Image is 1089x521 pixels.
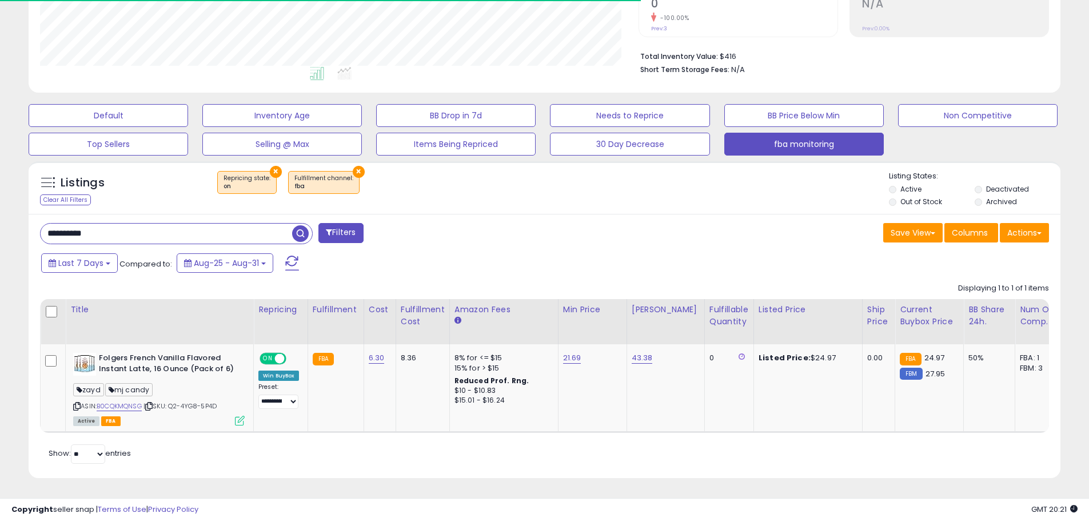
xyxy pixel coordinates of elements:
span: 2025-09-8 20:21 GMT [1031,504,1078,515]
small: -100.00% [656,14,689,22]
small: Amazon Fees. [454,316,461,326]
button: Needs to Reprice [550,104,709,127]
span: ON [261,354,275,364]
div: ASIN: [73,353,245,424]
div: 15% for > $15 [454,363,549,373]
div: Amazon Fees [454,304,553,316]
div: FBA: 1 [1020,353,1058,363]
span: zayd [73,383,104,396]
button: × [270,166,282,178]
a: Terms of Use [98,504,146,515]
h5: Listings [61,175,105,191]
div: Cost [369,304,391,316]
div: 0.00 [867,353,886,363]
button: Aug-25 - Aug-31 [177,253,273,273]
span: Aug-25 - Aug-31 [194,257,259,269]
span: Columns [952,227,988,238]
span: Repricing state : [224,174,270,191]
button: Inventory Age [202,104,362,127]
span: All listings currently available for purchase on Amazon [73,416,99,426]
label: Archived [986,197,1017,206]
div: seller snap | | [11,504,198,515]
span: Fulfillment channel : [294,174,353,191]
div: 50% [968,353,1006,363]
div: Clear All Filters [40,194,91,205]
b: Folgers French Vanilla Flavored Instant Latte, 16 Ounce (Pack of 6) [99,353,238,377]
div: $15.01 - $16.24 [454,396,549,405]
div: Current Buybox Price [900,304,959,328]
span: OFF [285,354,303,364]
div: $24.97 [759,353,853,363]
small: FBA [900,353,921,365]
div: 8% for <= $15 [454,353,549,363]
div: Win BuyBox [258,371,299,381]
button: Save View [883,223,943,242]
span: Last 7 Days [58,257,103,269]
div: Num of Comp. [1020,304,1062,328]
span: | SKU: Q2-4YG8-5P4D [143,401,217,411]
label: Out of Stock [900,197,942,206]
button: Columns [944,223,998,242]
img: 41ax24l4PsL._SL40_.jpg [73,353,96,376]
a: 6.30 [369,352,385,364]
button: BB Drop in 7d [376,104,536,127]
a: B0CQKMQNSG [97,401,142,411]
strong: Copyright [11,504,53,515]
span: Compared to: [119,258,172,269]
div: Min Price [563,304,622,316]
b: Total Inventory Value: [640,51,718,61]
div: Displaying 1 to 1 of 1 items [958,283,1049,294]
li: $416 [640,49,1040,62]
div: [PERSON_NAME] [632,304,700,316]
button: Items Being Repriced [376,133,536,156]
button: Default [29,104,188,127]
label: Deactivated [986,184,1029,194]
span: mj candy [105,383,153,396]
button: Non Competitive [898,104,1058,127]
p: Listing States: [889,171,1060,182]
div: on [224,182,270,190]
b: Short Term Storage Fees: [640,65,729,74]
span: FBA [101,416,121,426]
button: Last 7 Days [41,253,118,273]
button: Filters [318,223,363,243]
div: Fulfillment Cost [401,304,445,328]
div: 0 [709,353,745,363]
b: Listed Price: [759,352,811,363]
div: fba [294,182,353,190]
span: 27.95 [926,368,946,379]
button: fba monitoring [724,133,884,156]
div: Ship Price [867,304,890,328]
label: Active [900,184,922,194]
small: FBA [313,353,334,365]
a: 43.38 [632,352,653,364]
button: Top Sellers [29,133,188,156]
button: BB Price Below Min [724,104,884,127]
a: 21.69 [563,352,581,364]
button: × [353,166,365,178]
div: Title [70,304,249,316]
a: Privacy Policy [148,504,198,515]
div: 8.36 [401,353,441,363]
div: BB Share 24h. [968,304,1010,328]
small: Prev: 0.00% [862,25,889,32]
button: Actions [1000,223,1049,242]
small: Prev: 3 [651,25,667,32]
div: Repricing [258,304,303,316]
div: Fulfillment [313,304,359,316]
span: N/A [731,64,745,75]
span: 24.97 [924,352,945,363]
b: Reduced Prof. Rng. [454,376,529,385]
div: Listed Price [759,304,857,316]
span: Show: entries [49,448,131,459]
small: FBM [900,368,922,380]
button: 30 Day Decrease [550,133,709,156]
div: FBM: 3 [1020,363,1058,373]
div: Preset: [258,383,299,409]
button: Selling @ Max [202,133,362,156]
div: Fulfillable Quantity [709,304,749,328]
div: $10 - $10.83 [454,386,549,396]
